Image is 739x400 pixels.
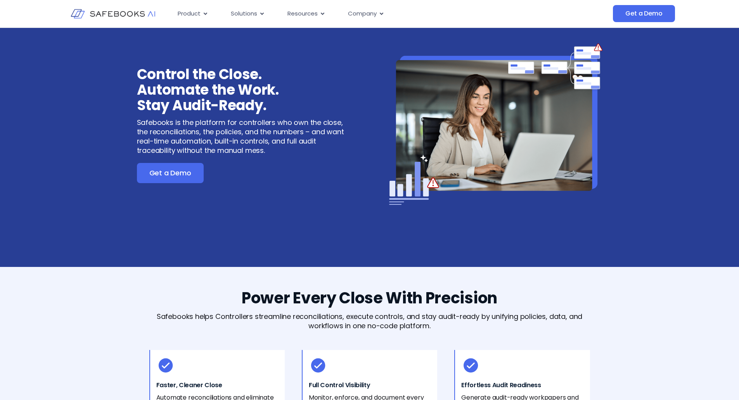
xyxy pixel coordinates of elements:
[287,9,318,18] span: Resources
[461,356,481,375] img: Safebooks for Controllers 2
[156,356,176,375] img: Safebooks for Controllers 2
[309,356,328,375] img: Safebooks for Controllers 2
[137,118,350,155] p: Safebooks is the platform for controllers who own the close, the reconciliations, the policies, a...
[309,377,431,393] h3: Full Control Visibility
[178,9,201,18] span: Product
[231,9,257,18] span: Solutions
[149,169,191,177] span: Get a Demo
[625,10,662,17] span: Get a Demo
[461,377,583,393] h3: Effortless Audit Readiness
[171,6,535,21] nav: Menu
[171,6,535,21] div: Menu Toggle
[613,5,675,22] a: Get a Demo
[137,163,204,183] a: Get a Demo
[389,43,602,205] img: Safebooks for Controllers 1
[348,9,377,18] span: Company
[156,377,279,393] h3: Faster, Cleaner Close
[149,290,590,306] h3: Power Every Close With Precision
[137,67,350,113] h3: Control the Close. Automate the Work. Stay Audit-Ready.
[149,312,590,331] p: Safebooks helps Controllers streamline reconciliations, execute controls, and stay audit-ready by...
